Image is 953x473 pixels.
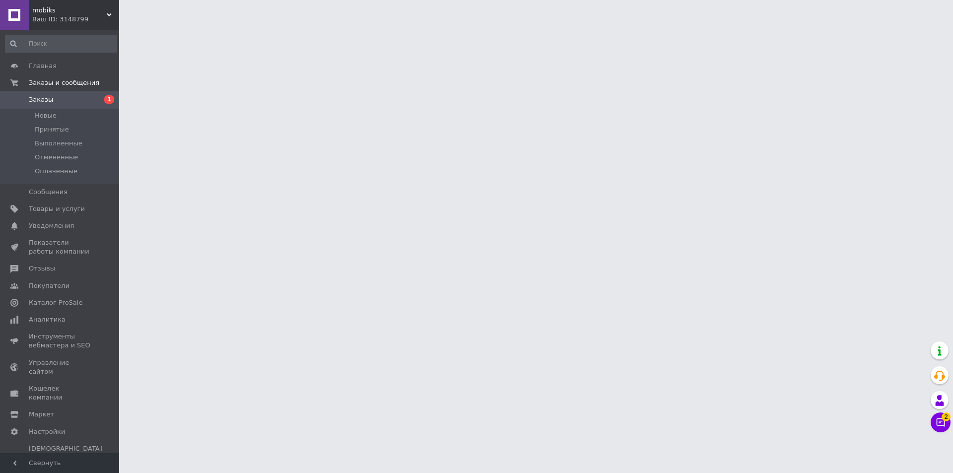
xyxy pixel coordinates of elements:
[5,35,117,53] input: Поиск
[29,78,99,87] span: Заказы и сообщения
[35,153,78,162] span: Отмененные
[35,125,69,134] span: Принятые
[32,6,107,15] span: mobiks
[29,95,53,104] span: Заказы
[931,412,951,432] button: Чат с покупателем2
[35,167,77,176] span: Оплаченные
[942,411,951,420] span: 2
[29,238,92,256] span: Показатели работы компании
[29,221,74,230] span: Уведомления
[29,427,65,436] span: Настройки
[29,281,69,290] span: Покупатели
[29,204,85,213] span: Товары и услуги
[29,264,55,273] span: Отзывы
[35,139,82,148] span: Выполненные
[29,358,92,376] span: Управление сайтом
[29,62,57,70] span: Главная
[29,410,54,419] span: Маркет
[104,95,114,104] span: 1
[29,332,92,350] span: Инструменты вебмастера и SEO
[29,188,68,197] span: Сообщения
[29,315,66,324] span: Аналитика
[29,384,92,402] span: Кошелек компании
[35,111,57,120] span: Новые
[29,298,82,307] span: Каталог ProSale
[32,15,119,24] div: Ваш ID: 3148799
[29,444,102,472] span: [DEMOGRAPHIC_DATA] и счета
